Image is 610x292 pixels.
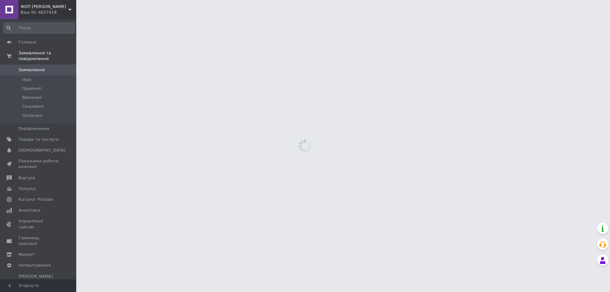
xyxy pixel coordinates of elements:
span: Замовлення та повідомлення [18,50,76,62]
span: Повідомлення [18,126,49,132]
span: Показники роботи компанії [18,158,59,170]
span: Товари та послуги [18,137,59,142]
span: [DEMOGRAPHIC_DATA] [18,147,65,153]
span: Нові [22,77,31,83]
span: Оплачені [22,113,42,119]
span: Налаштування [18,262,51,268]
span: Прийняті [22,86,42,92]
span: Відгуки [18,175,35,181]
span: ФОП РУКАС [21,4,68,10]
span: Управління сайтом [18,218,59,230]
span: Аналітика [18,207,40,213]
span: Покупці [18,186,36,192]
span: Замовлення [18,67,45,73]
span: Гаманець компанії [18,235,59,247]
div: Ваш ID: 4027418 [21,10,76,15]
span: Скасовані [22,104,44,109]
span: Каталог ProSale [18,197,53,202]
input: Пошук [3,22,75,34]
span: Головна [18,39,36,45]
span: Маркет [18,252,35,257]
span: Виконані [22,95,42,100]
span: [PERSON_NAME] та рахунки [18,274,59,291]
